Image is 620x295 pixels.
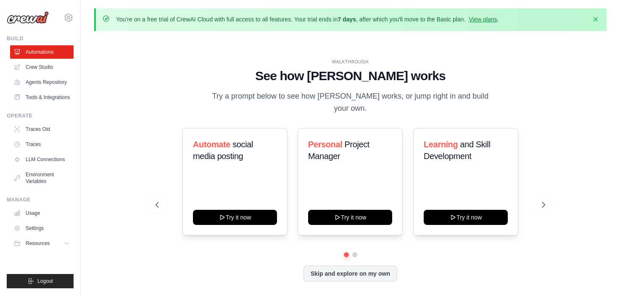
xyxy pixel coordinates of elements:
[308,210,392,225] button: Try it now
[193,140,253,161] span: social media posting
[10,60,74,74] a: Crew Studio
[10,76,74,89] a: Agents Repository
[10,153,74,166] a: LLM Connections
[469,16,497,23] a: View plans
[7,196,74,203] div: Manage
[10,123,74,136] a: Traces Old
[10,91,74,104] a: Tools & Integrations
[338,16,356,23] strong: 7 days
[7,274,74,288] button: Logout
[26,240,50,247] span: Resources
[10,45,74,59] a: Automations
[7,11,49,24] img: Logo
[10,206,74,220] a: Usage
[10,222,74,235] a: Settings
[156,59,545,65] div: WALKTHROUGH
[156,68,545,84] h1: See how [PERSON_NAME] works
[424,140,458,149] span: Learning
[193,210,277,225] button: Try it now
[7,112,74,119] div: Operate
[303,266,397,282] button: Skip and explore on my own
[10,237,74,250] button: Resources
[10,138,74,151] a: Traces
[116,15,499,23] p: You're on a free trial of CrewAI Cloud with full access to all features. Your trial ends in , aft...
[10,168,74,188] a: Environment Variables
[193,140,230,149] span: Automate
[7,35,74,42] div: Build
[209,90,492,115] p: Try a prompt below to see how [PERSON_NAME] works, or jump right in and build your own.
[308,140,342,149] span: Personal
[424,140,490,161] span: and Skill Development
[37,278,53,285] span: Logout
[424,210,508,225] button: Try it now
